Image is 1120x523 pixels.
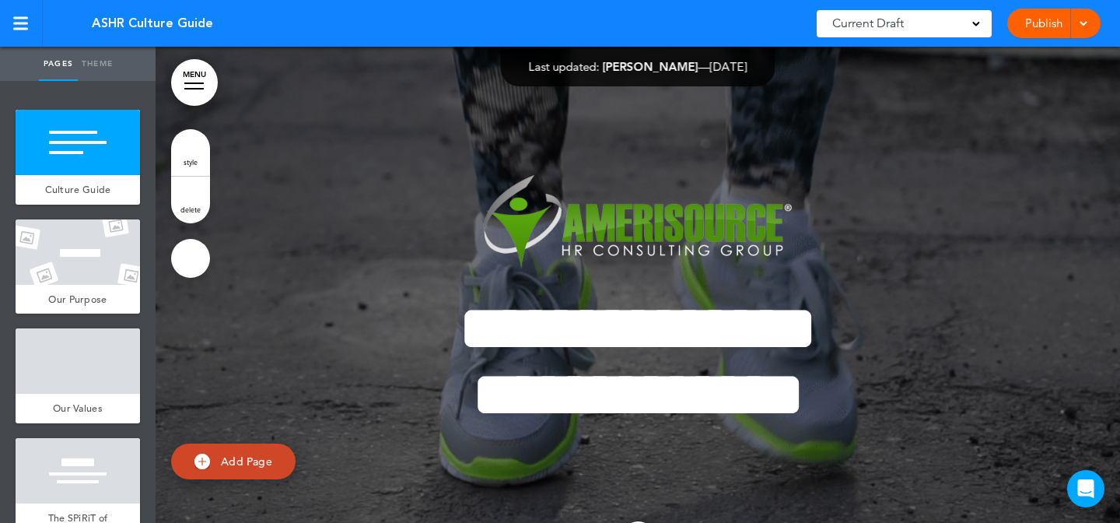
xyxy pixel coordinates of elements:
a: Publish [1019,9,1068,38]
span: Add Page [221,455,272,469]
a: Pages [39,47,78,81]
a: Add Page [171,444,296,480]
a: style [171,129,210,176]
span: Current Draft [832,12,904,34]
span: [DATE] [710,59,747,74]
span: ASHR Culture Guide [92,15,213,32]
div: — [529,61,747,72]
img: AmerisourceLogoR-Reverse-Small.png [482,175,793,269]
a: MENU [171,59,218,106]
a: Our Purpose [16,285,140,314]
span: style [184,157,198,167]
div: Open Intercom Messenger [1067,470,1104,507]
a: Culture Guide [16,175,140,205]
span: Our Values [53,402,103,415]
span: [PERSON_NAME] [603,59,698,74]
span: Culture Guide [45,183,111,196]
a: Our Values [16,394,140,423]
a: Theme [78,47,117,81]
span: delete [180,205,201,214]
img: add.svg [194,454,210,469]
a: delete [171,177,210,223]
span: Our Purpose [48,293,107,306]
span: Last updated: [529,59,600,74]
